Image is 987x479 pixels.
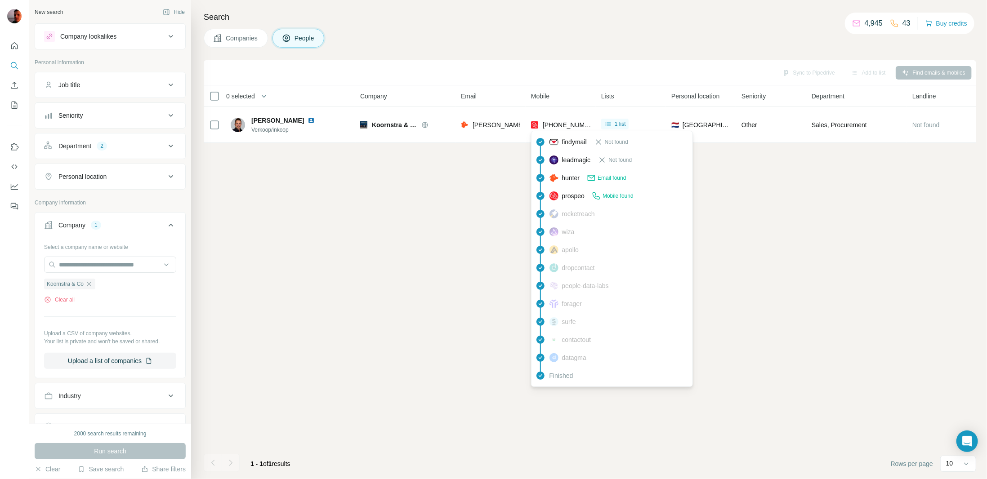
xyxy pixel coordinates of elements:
[141,465,186,474] button: Share filters
[7,38,22,54] button: Quick start
[226,34,259,43] span: Companies
[263,460,268,467] span: of
[360,92,387,101] span: Company
[251,116,304,125] span: [PERSON_NAME]
[204,11,976,23] h4: Search
[549,209,558,218] img: provider rocketreach logo
[562,227,575,236] span: wiza
[562,137,587,146] span: findymail
[156,5,191,19] button: Hide
[531,92,549,101] span: Mobile
[78,465,124,474] button: Save search
[562,335,591,344] span: contactout
[360,121,367,129] img: Logo of Koornstra & Co
[58,80,80,89] div: Job title
[549,299,558,308] img: provider forager logo
[902,18,911,29] p: 43
[912,121,940,129] span: Not found
[549,155,558,164] img: provider leadmagic logo
[549,137,558,146] img: provider findymail logo
[549,263,558,272] img: provider dropcontact logo
[543,121,599,129] span: [PHONE_NUMBER]
[58,422,91,431] div: HQ location
[812,92,844,101] span: Department
[671,120,679,129] span: 🇳🇱
[44,239,176,251] div: Select a company name or website
[603,192,634,200] span: Mobile found
[44,329,176,337] p: Upload a CSV of company websites.
[35,416,185,437] button: HQ location
[58,111,83,120] div: Seniority
[251,126,326,134] span: Verkoop/inkoop
[250,460,263,467] span: 1 - 1
[549,174,558,182] img: provider hunter logo
[7,178,22,195] button: Dashboard
[615,120,626,128] span: 1 list
[683,120,731,129] span: [GEOGRAPHIC_DATA]
[47,280,84,288] span: Koornstra & Co
[268,460,272,467] span: 1
[741,92,766,101] span: Seniority
[549,282,558,290] img: provider people-data-labs logo
[598,174,626,182] span: Email found
[865,18,883,29] p: 4,945
[44,337,176,346] p: Your list is private and won't be saved or shared.
[549,191,558,200] img: provider prospeo logo
[891,459,933,468] span: Rows per page
[549,371,573,380] span: Finished
[35,74,185,96] button: Job title
[35,58,186,67] p: Personal information
[562,209,595,218] span: rocketreach
[601,92,614,101] span: Lists
[562,281,609,290] span: people-data-labs
[7,139,22,155] button: Use Surfe on LinkedIn
[605,138,628,146] span: Not found
[35,135,185,157] button: Department2
[946,459,953,468] p: 10
[562,317,576,326] span: surfe
[295,34,315,43] span: People
[44,296,75,304] button: Clear all
[473,121,631,129] span: [PERSON_NAME][EMAIL_ADDRESS][DOMAIN_NAME]
[562,353,586,362] span: datagma
[741,121,757,129] span: Other
[35,214,185,239] button: Company1
[562,245,579,254] span: apollo
[7,198,22,214] button: Feedback
[549,337,558,342] img: provider contactout logo
[308,117,315,124] img: LinkedIn logo
[812,120,867,129] span: Sales, Procurement
[608,156,632,164] span: Not found
[7,77,22,93] button: Enrich CSV
[562,155,591,164] span: leadmagic
[531,120,538,129] img: provider prospeo logo
[35,8,63,16] div: New search
[35,465,60,474] button: Clear
[44,353,176,369] button: Upload a list of companies
[7,159,22,175] button: Use Surfe API
[35,166,185,187] button: Personal location
[74,430,147,438] div: 2000 search results remaining
[35,199,186,207] p: Company information
[549,245,558,254] img: provider apollo logo
[35,385,185,407] button: Industry
[671,92,719,101] span: Personal location
[231,118,245,132] img: Avatar
[562,191,585,200] span: prospeo
[58,172,107,181] div: Personal location
[60,32,116,41] div: Company lookalikes
[372,120,417,129] span: Koornstra & Co
[226,92,255,101] span: 0 selected
[97,142,107,150] div: 2
[7,9,22,23] img: Avatar
[549,317,558,326] img: provider surfe logo
[461,92,477,101] span: Email
[58,391,81,400] div: Industry
[549,353,558,362] img: provider datagma logo
[35,105,185,126] button: Seniority
[91,221,101,229] div: 1
[250,460,290,467] span: results
[58,221,85,230] div: Company
[58,142,91,151] div: Department
[7,58,22,74] button: Search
